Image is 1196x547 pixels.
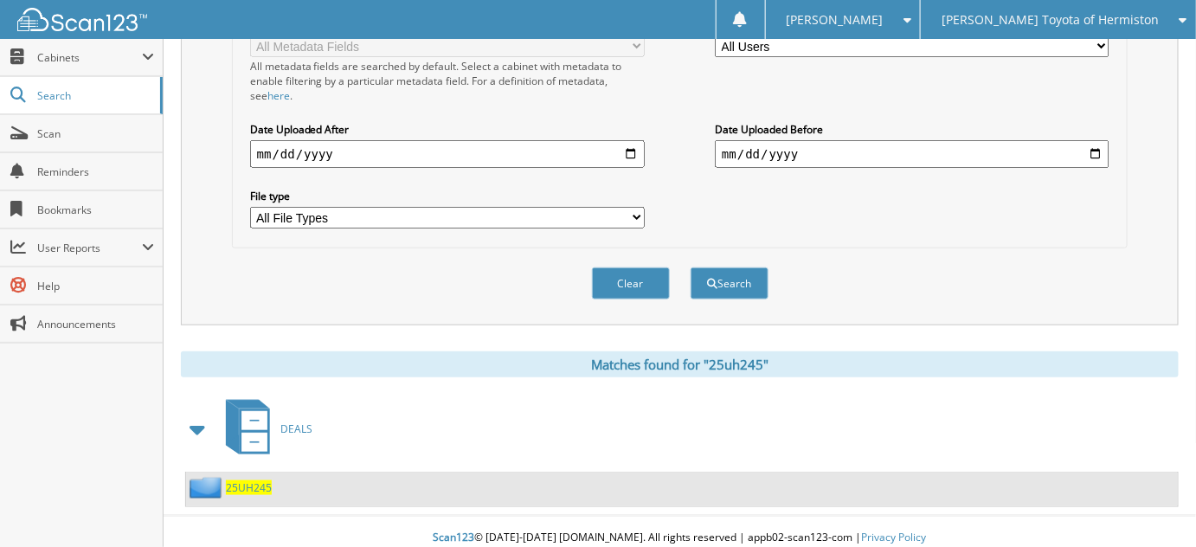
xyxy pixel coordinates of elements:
[787,15,884,25] span: [PERSON_NAME]
[190,477,226,499] img: folder2.png
[250,59,645,103] div: All metadata fields are searched by default. Select a cabinet with metadata to enable filtering b...
[715,122,1109,137] label: Date Uploaded Before
[37,241,142,255] span: User Reports
[37,50,142,65] span: Cabinets
[215,395,312,463] a: DEALS
[434,530,475,544] span: Scan123
[37,88,151,103] span: Search
[37,164,154,179] span: Reminders
[862,530,927,544] a: Privacy Policy
[267,88,290,103] a: here
[280,422,312,436] span: DEALS
[17,8,147,31] img: scan123-logo-white.svg
[715,140,1109,168] input: end
[181,351,1179,377] div: Matches found for "25uh245"
[226,480,272,495] a: 25UH245
[691,267,768,299] button: Search
[37,203,154,217] span: Bookmarks
[250,189,645,203] label: File type
[37,317,154,331] span: Announcements
[250,140,645,168] input: start
[942,15,1159,25] span: [PERSON_NAME] Toyota of Hermiston
[37,126,154,141] span: Scan
[250,122,645,137] label: Date Uploaded After
[37,279,154,293] span: Help
[592,267,670,299] button: Clear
